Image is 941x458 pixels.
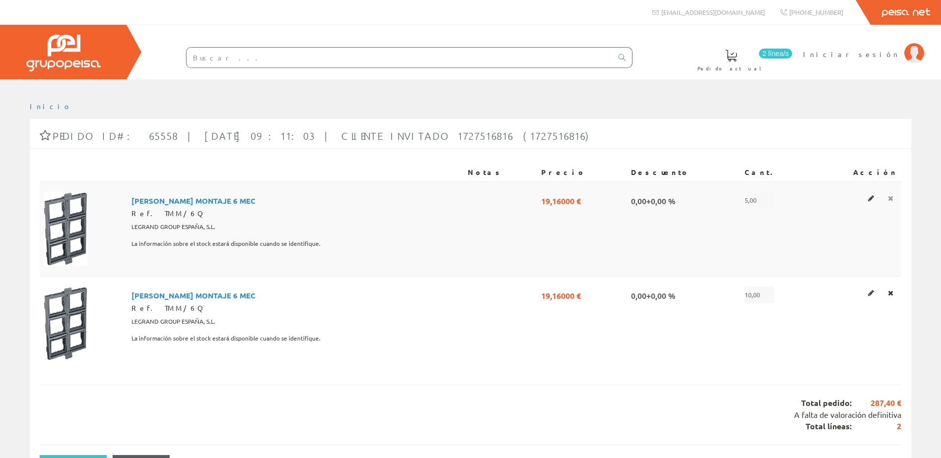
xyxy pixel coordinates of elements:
[537,164,627,181] th: Precio
[885,286,896,299] a: Eliminar
[813,164,901,181] th: Acción
[131,313,215,330] span: LEGRAND GROUP ESPAÑA, S.L.
[741,164,813,181] th: Cant.
[745,192,774,209] span: 5,00
[789,8,843,16] span: [PHONE_NUMBER]
[464,164,537,181] th: Notas
[131,303,459,313] div: Ref. TMM/6Q
[661,8,765,16] span: [EMAIL_ADDRESS][DOMAIN_NAME]
[794,409,901,419] span: A falta de valoración definitiva
[40,385,901,445] div: Total pedido: Total líneas:
[697,63,765,73] span: Pedido actual
[885,192,896,205] a: Eliminar
[541,192,581,209] span: 19,16000 €
[688,41,795,77] a: 2 línea/s Pedido actual
[759,49,792,58] span: 2 línea/s
[131,235,320,252] span: La información sobre el stock estará disponible cuando se identifique.
[131,286,255,303] span: [PERSON_NAME] MONTAJE 6 MEC
[865,286,877,299] a: Editar
[131,209,459,219] div: Ref. TMM/6Q
[627,164,741,181] th: Descuento
[30,102,72,111] a: Inicio
[131,192,255,209] span: [PERSON_NAME] MONTAJE 6 MEC
[26,35,101,71] img: Grupo Peisa
[803,49,899,59] span: Iniciar sesión
[187,48,613,67] input: Buscar ...
[131,330,320,347] span: La información sobre el stock estará disponible cuando se identifique.
[852,421,901,432] span: 2
[803,41,924,51] a: Iniciar sesión
[745,286,774,303] span: 10,00
[852,398,901,409] span: 287,40 €
[865,192,877,205] a: Editar
[541,286,581,303] span: 19,16000 €
[44,286,87,361] img: Foto artículo MARCO BASCULANTE MONTAJE 6 MEC (87.9x150)
[44,192,87,266] img: Foto artículo MARCO BASCULANTE MONTAJE 6 MEC (87.9x150)
[631,192,676,209] span: 0,00+0,00 %
[53,130,593,142] span: Pedido ID#: 65558 | [DATE] 09:11:03 | Cliente Invitado 1727516816 (1727516816)
[131,219,215,235] span: LEGRAND GROUP ESPAÑA, S.L.
[631,286,676,303] span: 0,00+0,00 %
